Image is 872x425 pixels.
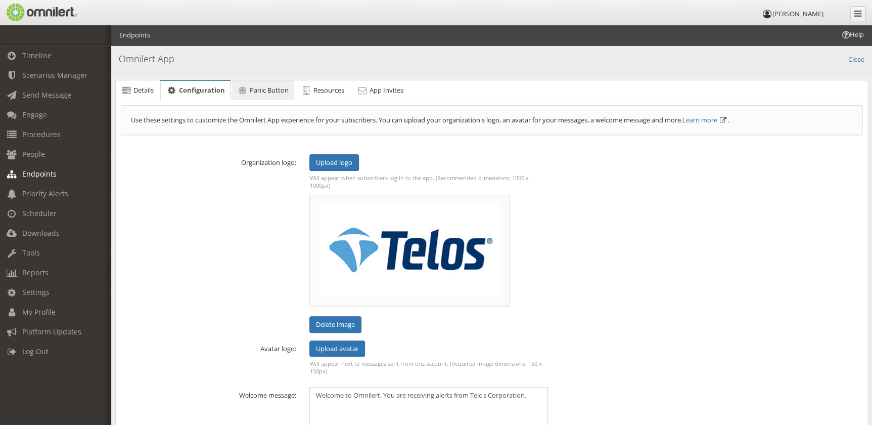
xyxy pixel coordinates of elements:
div: Use these settings to customize the Omnilert App experience for your subscribers. You can upload ... [121,105,862,135]
img: 685b0d524d71b [319,204,499,296]
a: Details [116,80,159,101]
span: Upload avatar [316,344,358,353]
span: Tools [22,248,40,258]
span: Engage [22,110,47,119]
span: Send Message [22,90,71,100]
span: [PERSON_NAME] [772,9,823,18]
h4: Omnilert App [119,53,864,66]
span: Scheduler [22,208,57,218]
span: Platform Updates [22,327,81,336]
label: Organization logo: [114,154,303,167]
a: Close [848,53,864,64]
a: Learn more [682,115,717,124]
span: Resources [313,86,344,95]
span: Log Out [22,347,49,356]
span: Procedures [22,130,61,139]
a: App Invites [351,80,408,101]
span: Help [23,7,43,16]
li: Endpoints [119,30,150,40]
span: Scenarios Manager [22,70,87,80]
span: Reports [22,268,49,277]
span: Details [133,86,154,95]
span: Downloads [22,228,60,238]
button: Delete image [309,316,361,333]
span: Upload logo [316,158,352,167]
span: Settings [22,287,50,297]
span: Endpoints [22,169,57,179]
a: Collapse Menu [850,6,865,21]
img: Omnilert [5,4,77,21]
span: App Invites [369,86,403,95]
span: Priority Alerts [22,189,68,198]
label: Welcome message: [114,387,303,400]
label: Avatar logo: [114,341,303,354]
span: People [22,149,45,159]
a: Resources [295,80,350,101]
p: Will appear when subscribers log in to the app. (Recommended dimensions: 1000 x 1000px) [309,174,548,189]
span: Configuration [179,86,225,95]
a: Configuration [160,81,230,101]
span: Timeline [22,51,52,60]
p: Will appear next to messages sent from this account. (Required image dimensions: 150 x 150px) [309,360,548,375]
span: My Profile [22,307,56,317]
span: Help [841,30,864,39]
a: Panic Button [232,80,294,101]
span: Panic Button [250,86,289,95]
